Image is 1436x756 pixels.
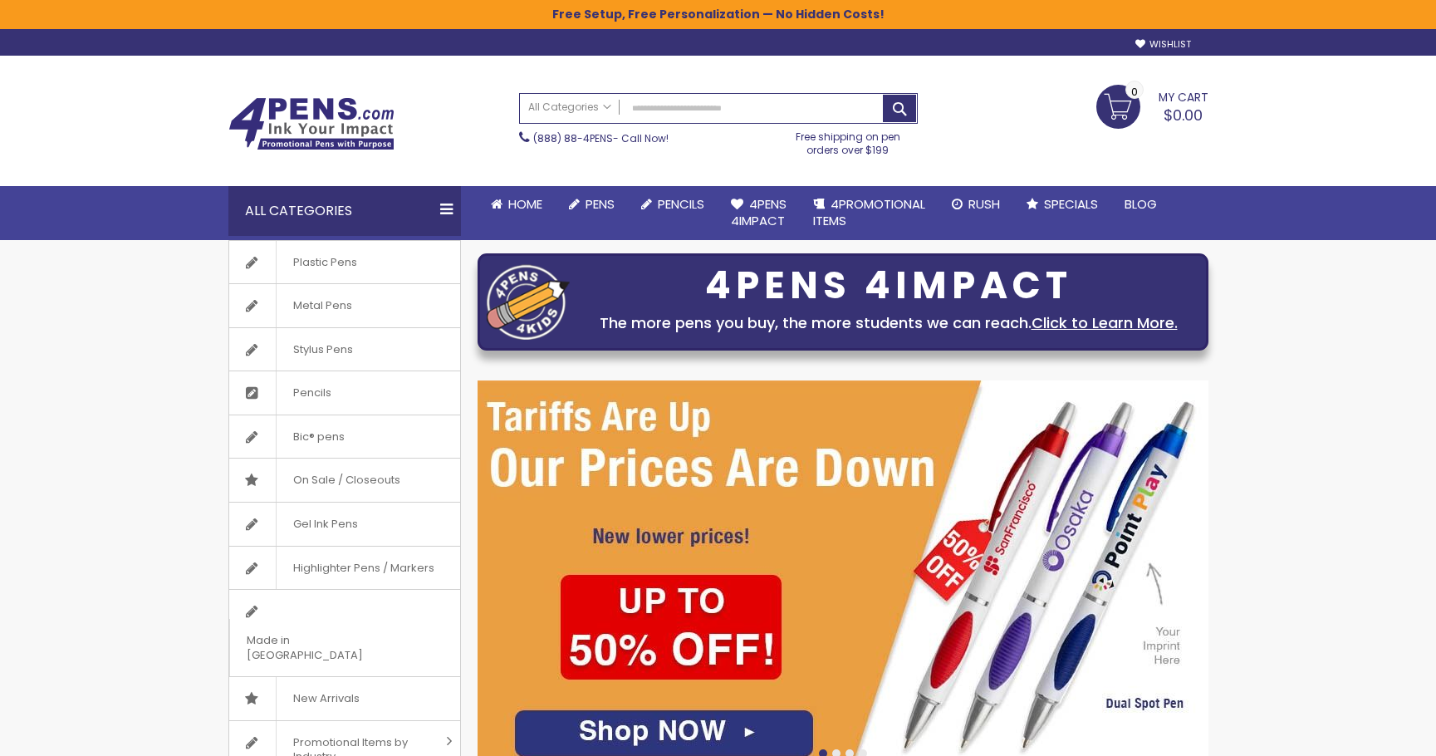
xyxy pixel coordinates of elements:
[528,101,611,114] span: All Categories
[778,124,918,157] div: Free shipping on pen orders over $199
[813,195,925,229] span: 4PROMOTIONAL ITEMS
[229,241,460,284] a: Plastic Pens
[718,186,800,240] a: 4Pens4impact
[1111,186,1170,223] a: Blog
[276,677,376,720] span: New Arrivals
[229,371,460,415] a: Pencils
[229,328,460,371] a: Stylus Pens
[586,195,615,213] span: Pens
[556,186,628,223] a: Pens
[968,195,1000,213] span: Rush
[1032,312,1178,333] a: Click to Learn More.
[578,312,1199,335] div: The more pens you buy, the more students we can reach.
[731,195,787,229] span: 4Pens 4impact
[276,415,361,459] span: Bic® pens
[939,186,1013,223] a: Rush
[229,677,460,720] a: New Arrivals
[658,195,704,213] span: Pencils
[508,195,542,213] span: Home
[533,131,613,145] a: (888) 88-4PENS
[229,547,460,590] a: Highlighter Pens / Markers
[229,415,460,459] a: Bic® pens
[276,503,375,546] span: Gel Ink Pens
[229,590,460,676] a: Made in [GEOGRAPHIC_DATA]
[229,503,460,546] a: Gel Ink Pens
[229,459,460,502] a: On Sale / Closeouts
[1044,195,1098,213] span: Specials
[533,131,669,145] span: - Call Now!
[276,284,369,327] span: Metal Pens
[228,186,461,236] div: All Categories
[478,186,556,223] a: Home
[229,619,419,676] span: Made in [GEOGRAPHIC_DATA]
[276,241,374,284] span: Plastic Pens
[276,371,348,415] span: Pencils
[1096,85,1208,126] a: $0.00 0
[520,94,620,121] a: All Categories
[487,264,570,340] img: four_pen_logo.png
[228,97,395,150] img: 4Pens Custom Pens and Promotional Products
[1125,195,1157,213] span: Blog
[276,547,451,590] span: Highlighter Pens / Markers
[1164,105,1203,125] span: $0.00
[1135,38,1191,51] a: Wishlist
[1131,84,1138,100] span: 0
[1013,186,1111,223] a: Specials
[276,328,370,371] span: Stylus Pens
[628,186,718,223] a: Pencils
[800,186,939,240] a: 4PROMOTIONALITEMS
[229,284,460,327] a: Metal Pens
[276,459,417,502] span: On Sale / Closeouts
[578,268,1199,303] div: 4PENS 4IMPACT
